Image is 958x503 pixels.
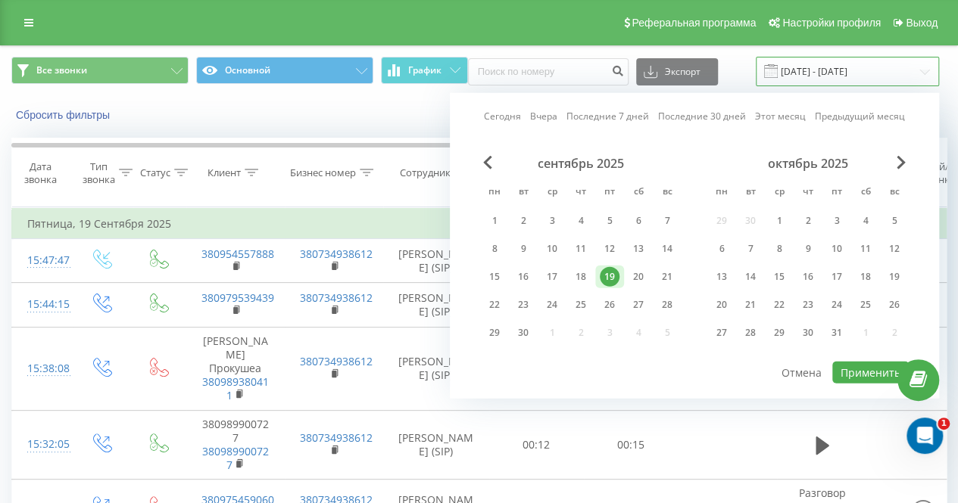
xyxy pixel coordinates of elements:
div: 18 [571,267,591,287]
a: Последние 7 дней [566,109,649,123]
a: 380734938612 [300,247,373,261]
div: Сотрудник [400,166,451,179]
div: ср 22 окт. 2025 г. [765,293,794,316]
div: чт 30 окт. 2025 г. [794,321,822,344]
div: 15:32:05 [27,430,58,459]
div: 9 [513,239,533,259]
iframe: Intercom live chat [907,418,943,454]
div: ср 29 окт. 2025 г. [765,321,794,344]
div: Бизнес номер [290,166,356,179]
div: 23 [798,295,818,315]
a: Сегодня [484,109,521,123]
a: Предыдущий месяц [815,109,905,123]
div: 1 [485,211,504,231]
div: 11 [856,239,875,259]
div: 13 [712,267,732,287]
div: 24 [542,295,562,315]
div: 3 [542,211,562,231]
div: чт 9 окт. 2025 г. [794,238,822,260]
span: Выход [906,17,938,29]
div: 2 [513,211,533,231]
div: ср 3 сент. 2025 г. [538,210,566,232]
td: 00:15 [584,410,679,480]
div: 30 [798,323,818,343]
div: пн 27 окт. 2025 г. [707,321,736,344]
a: Вчера [530,109,557,123]
div: чт 23 окт. 2025 г. [794,293,822,316]
div: ср 8 окт. 2025 г. [765,238,794,260]
div: сб 27 сент. 2025 г. [624,293,653,316]
button: Экспорт [636,58,718,85]
div: 21 [657,267,677,287]
div: 5 [885,211,904,231]
div: вт 16 сент. 2025 г. [509,265,538,288]
td: 380989900727 [186,410,285,480]
div: 15 [769,267,789,287]
button: Все звонки [11,57,189,84]
div: пн 13 окт. 2025 г. [707,265,736,288]
button: Отмена [773,362,830,383]
div: пн 1 сент. 2025 г. [480,210,509,232]
a: 380954557888 [201,247,274,261]
div: вт 23 сент. 2025 г. [509,293,538,316]
div: пт 3 окт. 2025 г. [822,210,851,232]
div: пт 5 сент. 2025 г. [595,210,624,232]
div: пт 12 сент. 2025 г. [595,238,624,260]
div: 29 [485,323,504,343]
div: Клиент [208,166,241,179]
div: 3 [827,211,847,231]
span: Настройки профиля [782,17,881,29]
div: пн 29 сент. 2025 г. [480,321,509,344]
input: Поиск по номеру [468,58,629,85]
a: 380989380411 [202,374,269,402]
div: 14 [741,267,760,287]
abbr: воскресенье [883,182,906,204]
abbr: четверг [569,182,592,204]
a: Этот месяц [755,109,806,123]
div: сб 11 окт. 2025 г. [851,238,880,260]
div: пт 24 окт. 2025 г. [822,293,851,316]
div: Тип звонка [83,160,115,186]
div: 18 [856,267,875,287]
span: 1 [938,418,950,430]
div: вт 14 окт. 2025 г. [736,265,765,288]
td: [PERSON_NAME] (SIP) [383,327,489,410]
a: 380734938612 [300,430,373,445]
div: Дата звонка [12,160,68,186]
div: сб 13 сент. 2025 г. [624,238,653,260]
div: чт 25 сент. 2025 г. [566,293,595,316]
div: 4 [856,211,875,231]
div: ср 17 сент. 2025 г. [538,265,566,288]
div: пн 8 сент. 2025 г. [480,238,509,260]
div: сб 25 окт. 2025 г. [851,293,880,316]
div: сб 20 сент. 2025 г. [624,265,653,288]
abbr: среда [768,182,791,204]
div: чт 18 сент. 2025 г. [566,265,595,288]
div: ср 1 окт. 2025 г. [765,210,794,232]
div: 27 [629,295,648,315]
div: вт 30 сент. 2025 г. [509,321,538,344]
button: Сбросить фильтры [11,108,117,122]
div: 15:44:15 [27,290,58,319]
div: 16 [798,267,818,287]
div: чт 11 сент. 2025 г. [566,238,595,260]
span: Previous Month [483,156,492,169]
div: вс 28 сент. 2025 г. [653,293,682,316]
div: 15:47:47 [27,246,58,275]
div: вт 9 сент. 2025 г. [509,238,538,260]
button: Применить [832,362,909,383]
div: вс 19 окт. 2025 г. [880,265,909,288]
div: вс 21 сент. 2025 г. [653,265,682,288]
div: вт 7 окт. 2025 г. [736,238,765,260]
div: 8 [769,239,789,259]
div: вт 21 окт. 2025 г. [736,293,765,316]
div: вс 12 окт. 2025 г. [880,238,909,260]
div: сб 6 сент. 2025 г. [624,210,653,232]
div: 29 [769,323,789,343]
div: сентябрь 2025 [480,156,682,171]
abbr: понедельник [483,182,506,204]
abbr: вторник [739,182,762,204]
div: ср 24 сент. 2025 г. [538,293,566,316]
div: 19 [600,267,619,287]
div: вс 26 окт. 2025 г. [880,293,909,316]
